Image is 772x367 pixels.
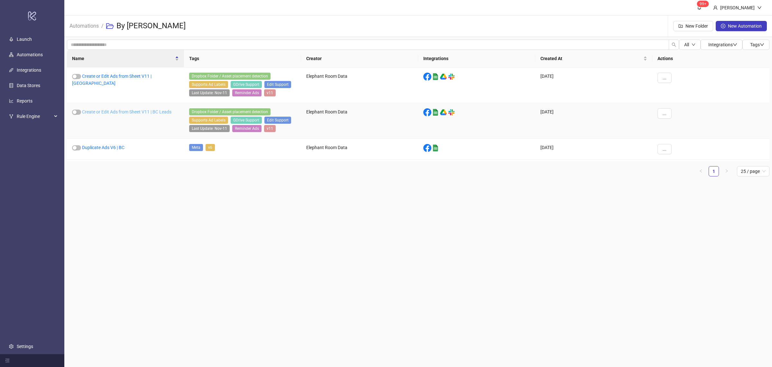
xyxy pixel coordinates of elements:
[657,73,672,83] button: ...
[716,21,767,31] button: New Automation
[663,75,666,80] span: ...
[696,166,706,176] li: Previous Page
[750,42,764,47] span: Tags
[657,108,672,119] button: ...
[231,81,262,88] span: GDrive Support
[301,67,418,103] div: Elephant Room Data
[742,40,769,50] button: Tagsdown
[264,125,276,132] span: v11
[692,43,695,47] span: down
[206,144,215,151] span: v6
[728,23,762,29] span: New Automation
[17,344,33,349] a: Settings
[82,109,171,114] a: Create or Edit Ads from Sheet V11 | BC Leads
[5,358,10,363] span: menu-fold
[264,117,291,124] span: Edit Support
[189,117,228,124] span: Supports Ad Labels
[106,22,114,30] span: folder-open
[535,103,652,139] div: [DATE]
[232,89,262,96] span: Reminder Ads
[696,166,706,176] button: left
[709,166,719,176] a: 1
[721,24,725,28] span: plus-circle
[535,139,652,160] div: [DATE]
[116,21,186,31] h3: By [PERSON_NAME]
[264,81,291,88] span: Edit Support
[701,40,742,50] button: Integrationsdown
[301,103,418,139] div: Elephant Room Data
[231,117,262,124] span: GDrive Support
[741,166,766,176] span: 25 / page
[17,37,32,42] a: Launch
[264,89,276,96] span: v11
[652,50,769,67] th: Actions
[17,110,52,123] span: Rule Engine
[663,147,666,152] span: ...
[189,108,271,115] span: Dropbox Folder / Asset placement detection
[189,125,230,132] span: Last Update: Nov-11
[760,42,764,47] span: down
[733,42,737,47] span: down
[657,144,672,154] button: ...
[9,114,14,119] span: fork
[189,144,203,151] span: Meta
[684,42,689,47] span: All
[673,21,713,31] button: New Folder
[101,16,104,36] li: /
[68,22,100,29] a: Automations
[757,5,762,10] span: down
[679,40,701,50] button: Alldown
[725,169,729,173] span: right
[535,50,652,67] th: Created At
[301,50,418,67] th: Creator
[17,68,41,73] a: Integrations
[672,42,676,47] span: search
[418,50,535,67] th: Integrations
[189,89,230,96] span: Last Update: Nov-11
[189,81,228,88] span: Supports Ad Labels
[535,67,652,103] div: [DATE]
[72,55,174,62] span: Name
[17,83,40,88] a: Data Stores
[697,5,702,10] span: bell
[67,50,184,67] th: Name
[189,73,271,80] span: Dropbox Folder / Asset placement detection
[301,139,418,160] div: Elephant Room Data
[721,166,732,176] button: right
[17,52,43,58] a: Automations
[232,125,262,132] span: Reminder Ads
[713,5,718,10] span: user
[72,74,152,86] a: Create or Edit Ads from Sheet V11 | [GEOGRAPHIC_DATA]
[82,145,124,150] a: Duplicate Ads V6 | BC
[697,1,709,7] sup: 1697
[708,42,737,47] span: Integrations
[663,111,666,116] span: ...
[17,99,32,104] a: Reports
[709,166,719,176] li: 1
[184,50,301,67] th: Tags
[685,23,708,29] span: New Folder
[699,169,703,173] span: left
[718,4,757,11] div: [PERSON_NAME]
[678,24,683,28] span: folder-add
[540,55,642,62] span: Created At
[737,166,769,176] div: Page Size
[721,166,732,176] li: Next Page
